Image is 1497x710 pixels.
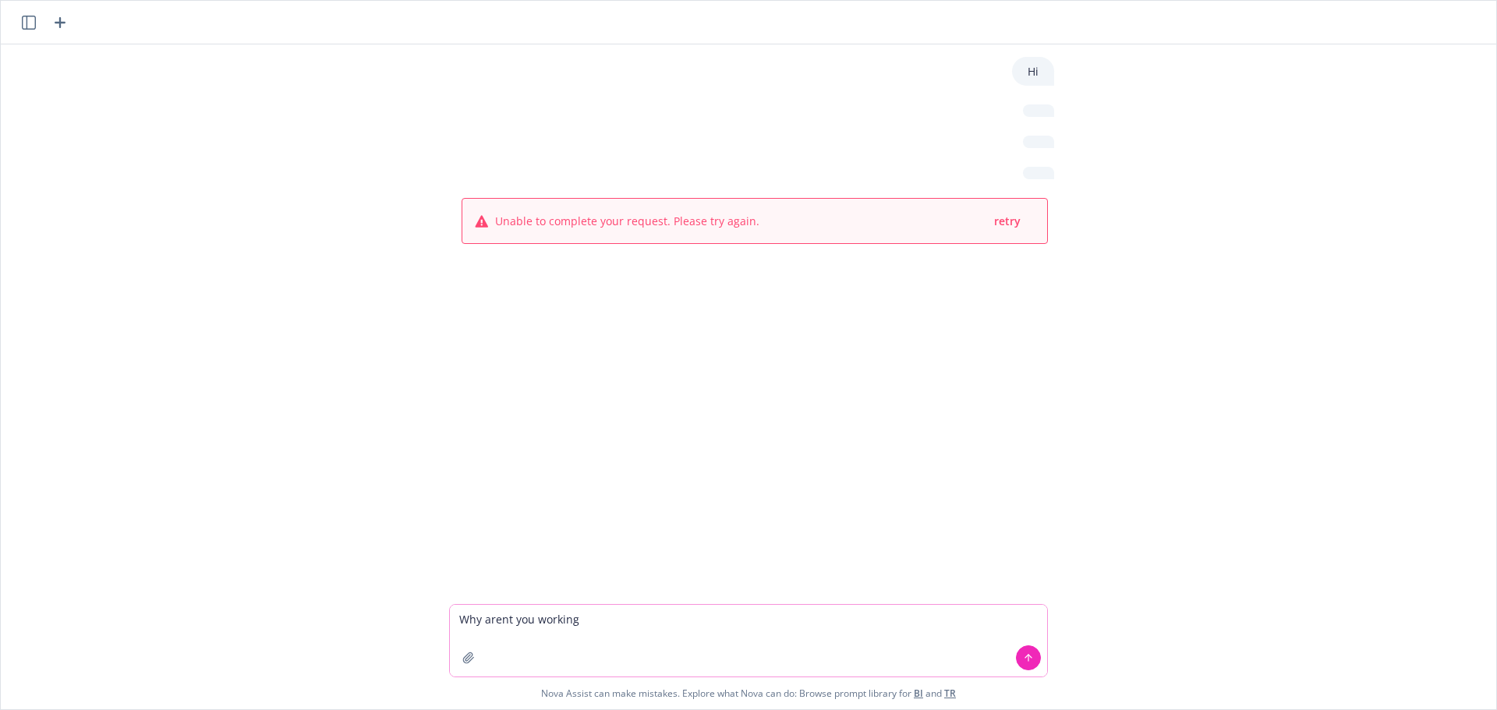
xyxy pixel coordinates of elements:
[495,213,759,229] span: Unable to complete your request. Please try again.
[993,211,1022,231] button: retry
[944,687,956,700] a: TR
[450,605,1047,676] textarea: Why arent you working
[541,677,956,709] span: Nova Assist can make mistakes. Explore what Nova can do: Browse prompt library for and
[994,214,1021,228] span: retry
[914,687,923,700] a: BI
[1028,63,1039,79] p: Hi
